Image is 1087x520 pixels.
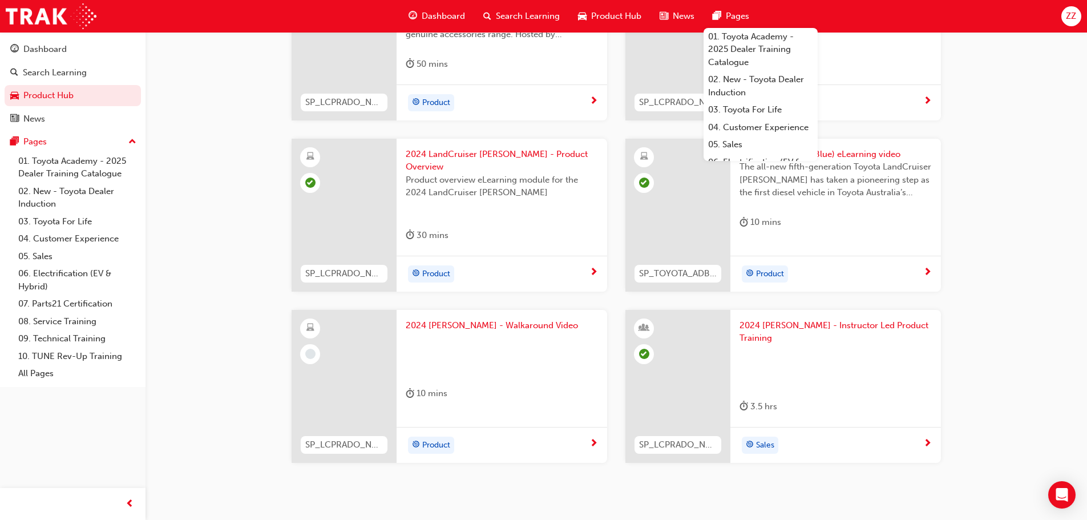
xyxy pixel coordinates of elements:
span: next-icon [923,439,932,449]
span: SP_LCPRADO_NM24_ILT [639,438,717,452]
span: learningRecordVerb_NONE-icon [305,349,316,359]
span: car-icon [578,9,587,23]
span: Toyota AdBlue (Ad Blue) eLearning video [740,148,932,161]
a: 01. Toyota Academy - 2025 Dealer Training Catalogue [704,28,818,71]
a: Dashboard [5,39,141,60]
a: 03. Toyota For Life [704,101,818,119]
button: DashboardSearch LearningProduct HubNews [5,37,141,131]
span: duration-icon [406,386,414,401]
div: Dashboard [23,43,67,56]
span: SP_LCPRADO_NM24_EL02 [639,96,717,109]
a: 10. TUNE Rev-Up Training [14,348,141,365]
span: learningResourceType_ELEARNING-icon [640,150,648,164]
span: ZZ [1066,10,1076,23]
span: car-icon [10,91,19,101]
span: target-icon [746,438,754,453]
span: duration-icon [740,215,748,229]
a: 07. Parts21 Certification [14,295,141,313]
span: 2024 LandCruiser [PERSON_NAME] - Product Overview [406,148,598,174]
span: guage-icon [409,9,417,23]
span: pages-icon [713,9,721,23]
span: target-icon [746,267,754,281]
span: learningRecordVerb_ATTEND-icon [639,349,649,359]
div: Pages [23,135,47,148]
span: Dashboard [422,10,465,23]
span: next-icon [589,268,598,278]
span: News [673,10,694,23]
span: Product [422,96,450,110]
div: Open Intercom Messenger [1048,481,1076,509]
span: Product [756,268,784,281]
div: 30 mins [406,228,448,243]
a: SP_LCPRADO_NM24_ILT2024 [PERSON_NAME] - Instructor Led Product Trainingduration-icon 3.5 hrstarge... [625,310,941,463]
span: duration-icon [406,57,414,71]
span: news-icon [660,9,668,23]
span: Search Learning [496,10,560,23]
a: 05. Sales [704,136,818,154]
a: 02. New - Toyota Dealer Induction [704,71,818,101]
a: SP_LCPRADO_NM24_WALKAROUNDVID2024 [PERSON_NAME] - Walkaround Videoduration-icon 10 minstarget-ico... [292,310,607,463]
span: guage-icon [10,45,19,55]
span: target-icon [412,267,420,281]
a: car-iconProduct Hub [569,5,650,28]
a: SP_TOYOTA_ADBLUE_EL_0824Toyota AdBlue (Ad Blue) eLearning videoThe all-new fifth-generation Toyot... [625,139,941,292]
a: 01. Toyota Academy - 2025 Dealer Training Catalogue [14,152,141,183]
span: up-icon [128,135,136,150]
span: search-icon [10,68,18,78]
button: ZZ [1061,6,1081,26]
span: next-icon [589,96,598,107]
a: All Pages [14,365,141,382]
div: News [23,112,45,126]
span: pages-icon [10,137,19,147]
span: Product [422,268,450,281]
span: Product [422,439,450,452]
button: Pages [5,131,141,152]
span: duration-icon [406,228,414,243]
span: The all-new fifth-generation Toyota LandCruiser [PERSON_NAME] has taken a pioneering step as the ... [740,160,932,199]
span: SP_LCPRADO_NM24_WALKAROUNDVID [305,438,383,452]
a: guage-iconDashboard [399,5,474,28]
span: target-icon [412,95,420,110]
div: 3.5 hrs [740,400,777,414]
span: prev-icon [126,497,134,511]
a: news-iconNews [650,5,704,28]
a: Trak [6,3,96,29]
div: Search Learning [23,66,87,79]
span: news-icon [10,114,19,124]
div: 50 mins [406,57,448,71]
a: 06. Electrification (EV & Hybrid) [14,265,141,295]
a: Search Learning [5,62,141,83]
span: next-icon [923,96,932,107]
span: Product overview eLearning module for the 2024 LandCruiser [PERSON_NAME] [406,174,598,199]
a: 03. Toyota For Life [14,213,141,231]
a: search-iconSearch Learning [474,5,569,28]
span: 2024 [PERSON_NAME] - Walkaround Video [406,319,598,332]
a: 02. New - Toyota Dealer Induction [14,183,141,213]
a: 05. Sales [14,248,141,265]
span: next-icon [923,268,932,278]
span: learningRecordVerb_PASS-icon [639,178,649,188]
span: SP_TOYOTA_ADBLUE_EL_0824 [639,267,717,280]
div: 10 mins [740,215,781,229]
span: learningResourceType_ELEARNING-icon [306,150,314,164]
a: 04. Customer Experience [704,119,818,136]
a: pages-iconPages [704,5,758,28]
a: 09. Technical Training [14,330,141,348]
span: search-icon [483,9,491,23]
span: 2024 [PERSON_NAME] - Instructor Led Product Training [740,319,932,345]
a: SP_LCPRADO_NM24_EL012024 LandCruiser [PERSON_NAME] - Product OverviewProduct overview eLearning m... [292,139,607,292]
a: 06. Electrification (EV & Hybrid) [704,154,818,184]
span: duration-icon [740,400,748,414]
span: Pages [726,10,749,23]
a: 04. Customer Experience [14,230,141,248]
span: learningRecordVerb_PASS-icon [305,178,316,188]
span: SP_LCPRADO_NM24_EL01 [305,267,383,280]
a: 08. Service Training [14,313,141,330]
a: Product Hub [5,85,141,106]
span: SP_LCPRADO_NM24_PODCASTVID [305,96,383,109]
span: learningResourceType_ELEARNING-icon [306,321,314,336]
span: learningResourceType_INSTRUCTOR_LED-icon [640,321,648,336]
a: News [5,108,141,130]
span: Sales [756,439,774,452]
